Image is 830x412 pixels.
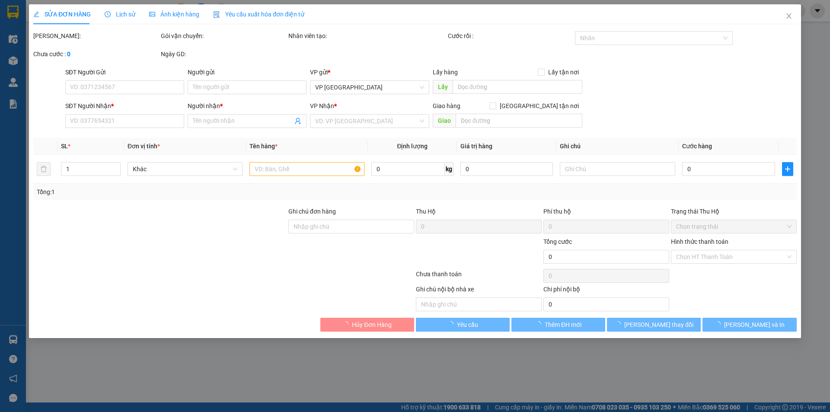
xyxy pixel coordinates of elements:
b: 0 [67,51,70,57]
button: [PERSON_NAME] và In [703,318,797,332]
span: loading [447,321,457,327]
li: BB Limousine [4,4,125,21]
span: SỬA ĐƠN HÀNG [33,11,91,18]
div: Ngày GD: [161,49,287,59]
div: Chi phí nội bộ [543,284,669,297]
div: Người nhận [188,101,306,111]
img: icon [213,11,220,18]
button: [PERSON_NAME] thay đổi [607,318,701,332]
span: Hủy Đơn Hàng [352,320,392,329]
span: loading [535,321,545,327]
div: Gói vận chuyển: [161,31,287,41]
button: delete [37,162,51,176]
span: Khác [133,163,237,176]
span: loading [715,321,724,327]
span: plus [782,166,793,172]
button: Thêm ĐH mới [511,318,605,332]
button: Hủy Đơn Hàng [320,318,414,332]
div: Trạng thái Thu Hộ [671,207,797,216]
span: Giá trị hàng [460,143,492,150]
span: [PERSON_NAME] thay đổi [624,320,693,329]
button: Yêu cầu [416,318,510,332]
span: Yêu cầu xuất hóa đơn điện tử [213,11,304,18]
div: Chưa cước : [33,49,159,59]
span: edit [33,11,39,17]
th: Ghi chú [557,138,679,155]
span: Lấy tận nơi [545,67,582,77]
div: SĐT Người Gửi [65,67,184,77]
span: [GEOGRAPHIC_DATA] tận nơi [496,101,582,111]
span: SL [61,143,68,150]
input: Dọc đường [456,114,582,128]
span: loading [615,321,624,327]
span: Cước hàng [682,143,712,150]
span: Ảnh kiện hàng [149,11,199,18]
span: [PERSON_NAME] và In [724,320,785,329]
span: Giao hàng [433,102,460,109]
button: Close [777,4,801,29]
label: Hình thức thanh toán [671,238,728,245]
span: kg [445,162,453,176]
span: Thu Hộ [416,208,436,215]
span: VP Nhận [310,102,335,109]
span: Lịch sử [105,11,135,18]
span: loading [342,321,352,327]
div: Nhân viên tạo: [288,31,446,41]
div: Ghi chú nội bộ nhà xe [416,284,542,297]
span: Giao [433,114,456,128]
span: VP Tuy Hòa [316,81,424,94]
span: Yêu cầu [457,320,478,329]
span: Định lượng [397,143,428,150]
li: VP VP [GEOGRAPHIC_DATA] [4,37,60,65]
div: Người gửi [188,67,306,77]
span: Lấy [433,80,453,94]
span: user-add [295,118,302,125]
input: VD: Bàn, Ghế [249,162,364,176]
div: [PERSON_NAME]: [33,31,159,41]
label: Ghi chú đơn hàng [288,208,336,215]
span: Tên hàng [249,143,278,150]
input: Ghi Chú [560,162,675,176]
div: Tổng: 1 [37,187,320,197]
div: Cước rồi : [448,31,574,41]
div: Chưa thanh toán [415,269,543,284]
div: SĐT Người Nhận [65,101,184,111]
input: Dọc đường [453,80,582,94]
li: VP VP Buôn Ma Thuột [60,37,115,56]
input: Ghi chú đơn hàng [288,220,414,233]
span: picture [149,11,155,17]
span: close [785,13,792,19]
div: Phí thu hộ [543,207,669,220]
span: environment [60,57,66,64]
span: Đơn vị tính [128,143,160,150]
span: Lấy hàng [433,69,458,76]
span: Tổng cước [543,238,572,245]
span: Thêm ĐH mới [545,320,581,329]
span: Chọn trạng thái [676,220,792,233]
div: VP gửi [310,67,429,77]
button: plus [782,162,793,176]
input: Nhập ghi chú [416,297,542,311]
span: clock-circle [105,11,111,17]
